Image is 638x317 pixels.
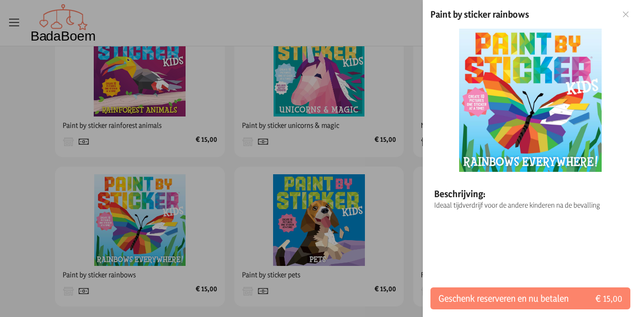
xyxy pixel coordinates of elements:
[459,29,602,172] img: Paint by sticker rainbows
[434,187,627,201] p: Beschrijving:
[434,201,627,210] p: Ideaal tijdverdrijf voor de andere kinderen na de bevalling
[430,287,630,309] button: Geschenk reserveren en nu betalen€ 15,00
[439,292,569,305] span: Geschenk reserveren en nu betalen
[430,8,529,21] h2: Paint by sticker rainbows
[595,292,622,305] span: € 15,00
